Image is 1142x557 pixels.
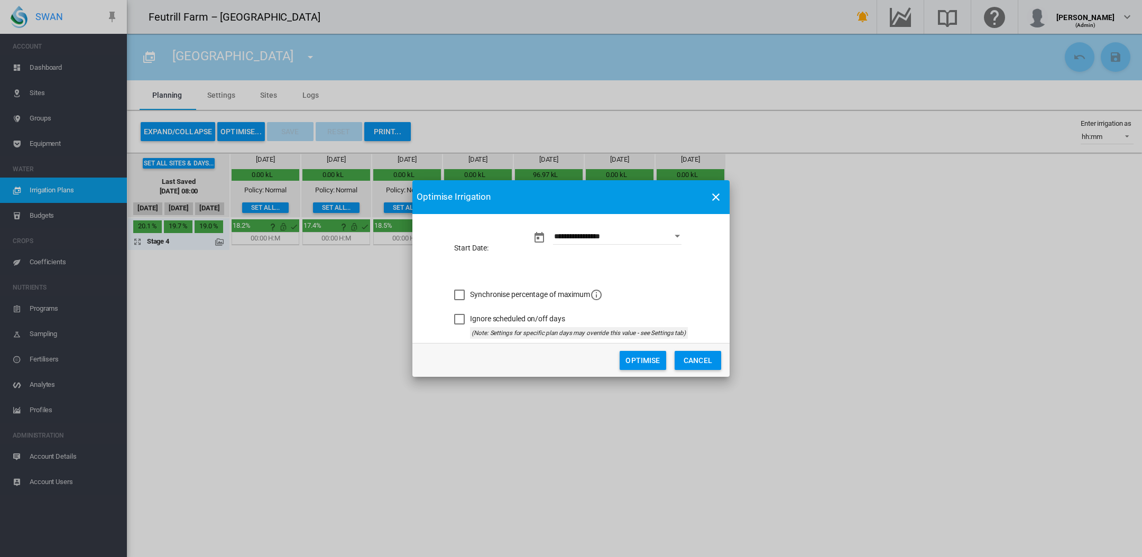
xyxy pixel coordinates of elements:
md-dialog: Start Date: ... [412,180,730,377]
md-icon: icon-information-outline [590,289,603,301]
span: Synchronise percentage of maximum [470,290,603,299]
button: Cancel [675,351,721,370]
md-icon: icon-close [710,191,722,203]
div: (Note: Settings for specific plan days may override this value - see Settings tab) [470,327,688,339]
span: Optimise Irrigation [417,191,491,203]
button: md-calendar [529,227,550,248]
md-checkbox: Ignore scheduled on/off days [454,314,565,324]
label: Start Date: [454,243,524,254]
md-checkbox: Synchronise percentage of maximum [454,289,603,301]
div: Ignore scheduled on/off days [470,314,565,324]
button: Open calendar [668,227,687,246]
button: Optimise [620,351,666,370]
button: icon-close [705,187,726,208]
